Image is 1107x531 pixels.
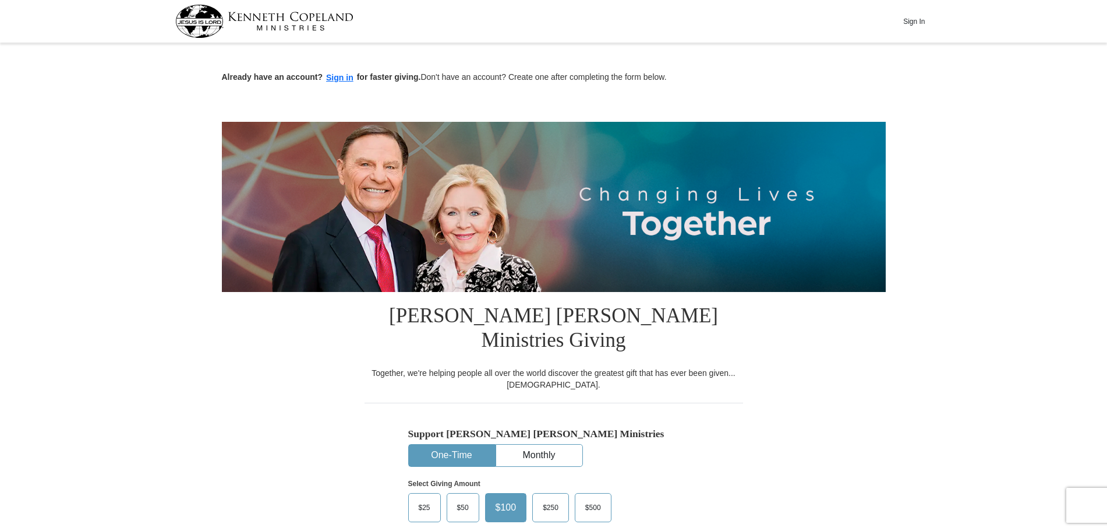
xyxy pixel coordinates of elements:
[413,499,436,516] span: $25
[222,71,886,85] p: Don't have an account? Create one after completing the form below.
[409,445,495,466] button: One-Time
[222,72,421,82] strong: Already have an account? for faster giving.
[579,499,607,516] span: $500
[408,480,480,488] strong: Select Giving Amount
[408,428,699,440] h5: Support [PERSON_NAME] [PERSON_NAME] Ministries
[365,367,743,391] div: Together, we're helping people all over the world discover the greatest gift that has ever been g...
[365,292,743,367] h1: [PERSON_NAME] [PERSON_NAME] Ministries Giving
[496,445,582,466] button: Monthly
[490,499,522,516] span: $100
[537,499,564,516] span: $250
[323,71,357,85] button: Sign in
[897,12,932,30] button: Sign In
[175,5,353,38] img: kcm-header-logo.svg
[451,499,475,516] span: $50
